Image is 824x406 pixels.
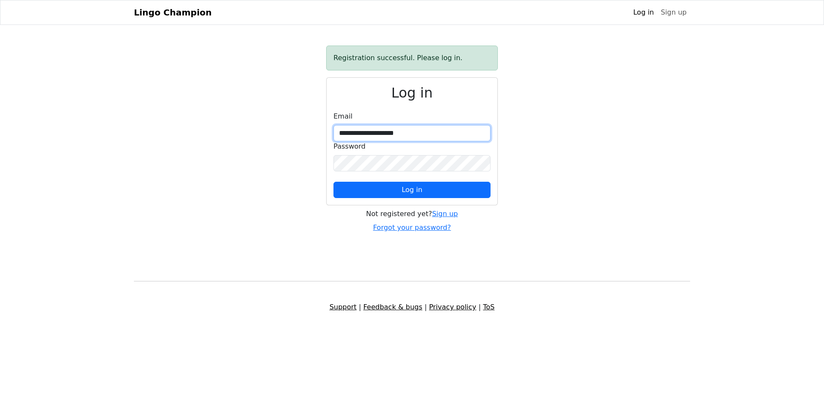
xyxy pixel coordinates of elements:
div: Registration successful. Please log in. [326,46,498,70]
a: ToS [483,303,494,311]
label: Password [333,141,366,152]
a: Feedback & bugs [363,303,422,311]
div: | | | [129,302,695,312]
a: Privacy policy [429,303,476,311]
button: Log in [333,182,491,198]
a: Sign up [432,210,458,218]
a: Log in [630,4,657,21]
div: Not registered yet? [326,209,498,219]
span: Log in [402,186,422,194]
a: Lingo Champion [134,4,212,21]
a: Support [330,303,357,311]
h2: Log in [333,85,491,101]
a: Sign up [657,4,690,21]
label: Email [333,111,352,122]
a: Forgot your password? [373,223,451,232]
